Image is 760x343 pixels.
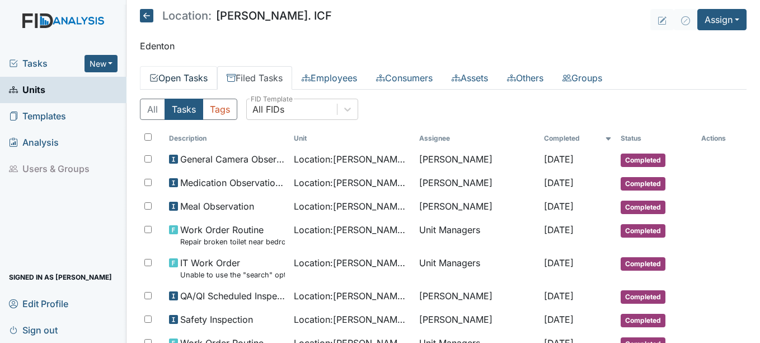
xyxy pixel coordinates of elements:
h5: [PERSON_NAME]. ICF [140,9,332,22]
button: Assign [697,9,747,30]
span: [DATE] [544,314,574,325]
td: [PERSON_NAME] [415,171,540,195]
span: [DATE] [544,290,574,302]
td: [PERSON_NAME] [415,195,540,219]
span: Location : [PERSON_NAME]. ICF [294,176,410,189]
span: IT Work Order Unable to use the "search" option on cameras. [180,256,285,280]
a: Assets [442,66,498,90]
small: Unable to use the "search" option on cameras. [180,270,285,280]
span: Location : [PERSON_NAME]. ICF [294,200,410,213]
span: [DATE] [544,257,574,268]
td: Unit Managers [415,219,540,252]
span: Completed [621,224,665,238]
th: Assignee [415,129,540,148]
a: Groups [553,66,612,90]
th: Toggle SortBy [616,129,696,148]
td: Unit Managers [415,252,540,285]
span: Location : [PERSON_NAME]. ICF [294,152,410,166]
a: Employees [292,66,367,90]
a: Others [498,66,553,90]
a: Filed Tasks [217,66,292,90]
span: Location : [PERSON_NAME]. ICF [294,289,410,303]
span: Templates [9,108,66,125]
button: New [85,55,118,72]
span: Edit Profile [9,295,68,312]
span: Completed [621,314,665,327]
p: Edenton [140,39,747,53]
div: All FIDs [252,103,284,116]
td: [PERSON_NAME] [415,308,540,332]
div: Type filter [140,99,237,120]
small: Repair broken toilet near bedroom #5. [180,237,285,247]
a: Open Tasks [140,66,217,90]
span: Work Order Routine Repair broken toilet near bedroom #5. [180,223,285,247]
a: Consumers [367,66,442,90]
span: [DATE] [544,177,574,188]
th: Actions [697,129,747,148]
span: Location: [162,10,212,21]
span: [DATE] [544,201,574,212]
span: [DATE] [544,154,574,165]
span: Completed [621,177,665,191]
span: Analysis [9,134,59,151]
span: Location : [PERSON_NAME]. ICF [294,223,410,237]
span: Completed [621,201,665,214]
span: Units [9,81,45,99]
td: [PERSON_NAME] [415,148,540,171]
button: Tags [203,99,237,120]
span: Medication Observation Checklist [180,176,285,189]
span: Completed [621,290,665,304]
th: Toggle SortBy [289,129,415,148]
span: Location : [PERSON_NAME]. ICF [294,256,410,270]
span: General Camera Observation [180,152,285,166]
span: Location : [PERSON_NAME]. ICF [294,313,410,326]
span: Completed [621,154,665,167]
span: Meal Observation [180,200,254,213]
th: Toggle SortBy [539,129,616,148]
a: Tasks [9,57,85,70]
td: [PERSON_NAME] [415,285,540,308]
span: Signed in as [PERSON_NAME] [9,268,112,286]
span: Completed [621,257,665,271]
span: Safety Inspection [180,313,253,326]
span: QA/QI Scheduled Inspection [180,289,285,303]
th: Toggle SortBy [165,129,290,148]
span: [DATE] [544,224,574,235]
span: Sign out [9,321,58,339]
input: Toggle All Rows Selected [144,133,152,141]
button: Tasks [165,99,203,120]
button: All [140,99,165,120]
